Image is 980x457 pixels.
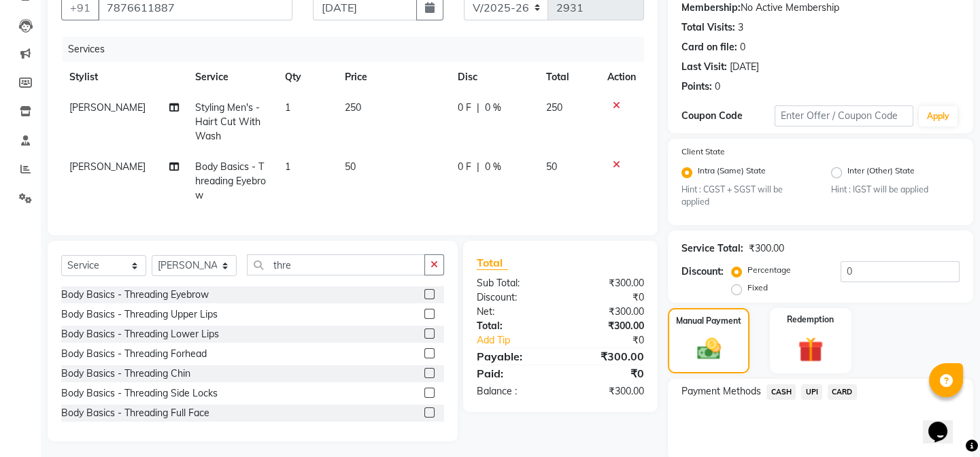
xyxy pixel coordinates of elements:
[560,276,654,290] div: ₹300.00
[923,403,966,443] iframe: chat widget
[847,165,915,181] label: Inter (Other) State
[560,365,654,382] div: ₹0
[247,254,425,275] input: Search or Scan
[681,60,727,74] div: Last Visit:
[458,160,471,174] span: 0 F
[477,256,508,270] span: Total
[681,20,735,35] div: Total Visits:
[546,101,562,114] span: 250
[61,347,207,361] div: Body Basics - Threading Forhead
[477,101,479,115] span: |
[828,384,857,400] span: CARD
[61,62,187,92] th: Stylist
[277,62,337,92] th: Qty
[681,241,743,256] div: Service Total:
[681,109,774,123] div: Coupon Code
[195,101,260,142] span: Styling Men's - Hairt Cut With Wash
[69,160,146,173] span: [PERSON_NAME]
[919,106,958,126] button: Apply
[69,101,146,114] span: [PERSON_NAME]
[831,184,960,196] small: Hint : IGST will be applied
[467,333,576,348] a: Add Tip
[458,101,471,115] span: 0 F
[467,365,560,382] div: Paid:
[560,290,654,305] div: ₹0
[715,80,720,94] div: 0
[676,315,741,327] label: Manual Payment
[740,40,745,54] div: 0
[560,348,654,365] div: ₹300.00
[285,160,290,173] span: 1
[337,62,450,92] th: Price
[538,62,599,92] th: Total
[690,335,728,362] img: _cash.svg
[345,101,361,114] span: 250
[546,160,557,173] span: 50
[681,1,741,15] div: Membership:
[450,62,538,92] th: Disc
[560,319,654,333] div: ₹300.00
[61,288,209,302] div: Body Basics - Threading Eyebrow
[749,241,784,256] div: ₹300.00
[766,384,796,400] span: CASH
[576,333,654,348] div: ₹0
[61,406,209,420] div: Body Basics - Threading Full Face
[61,386,218,401] div: Body Basics - Threading Side Locks
[775,105,913,126] input: Enter Offer / Coupon Code
[485,101,501,115] span: 0 %
[285,101,290,114] span: 1
[747,264,791,276] label: Percentage
[801,384,822,400] span: UPI
[477,160,479,174] span: |
[681,80,712,94] div: Points:
[187,62,277,92] th: Service
[747,282,768,294] label: Fixed
[61,327,219,341] div: Body Basics - Threading Lower Lips
[787,314,834,326] label: Redemption
[467,276,560,290] div: Sub Total:
[681,384,761,399] span: Payment Methods
[467,305,560,319] div: Net:
[467,290,560,305] div: Discount:
[467,384,560,399] div: Balance :
[345,160,356,173] span: 50
[599,62,644,92] th: Action
[730,60,759,74] div: [DATE]
[681,146,725,158] label: Client State
[738,20,743,35] div: 3
[681,184,810,209] small: Hint : CGST + SGST will be applied
[681,1,960,15] div: No Active Membership
[195,160,266,201] span: Body Basics - Threading Eyebrow
[681,265,724,279] div: Discount:
[61,367,190,381] div: Body Basics - Threading Chin
[467,348,560,365] div: Payable:
[61,307,218,322] div: Body Basics - Threading Upper Lips
[560,305,654,319] div: ₹300.00
[560,384,654,399] div: ₹300.00
[681,40,737,54] div: Card on file:
[467,319,560,333] div: Total:
[485,160,501,174] span: 0 %
[63,37,654,62] div: Services
[790,334,831,365] img: _gift.svg
[698,165,766,181] label: Intra (Same) State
